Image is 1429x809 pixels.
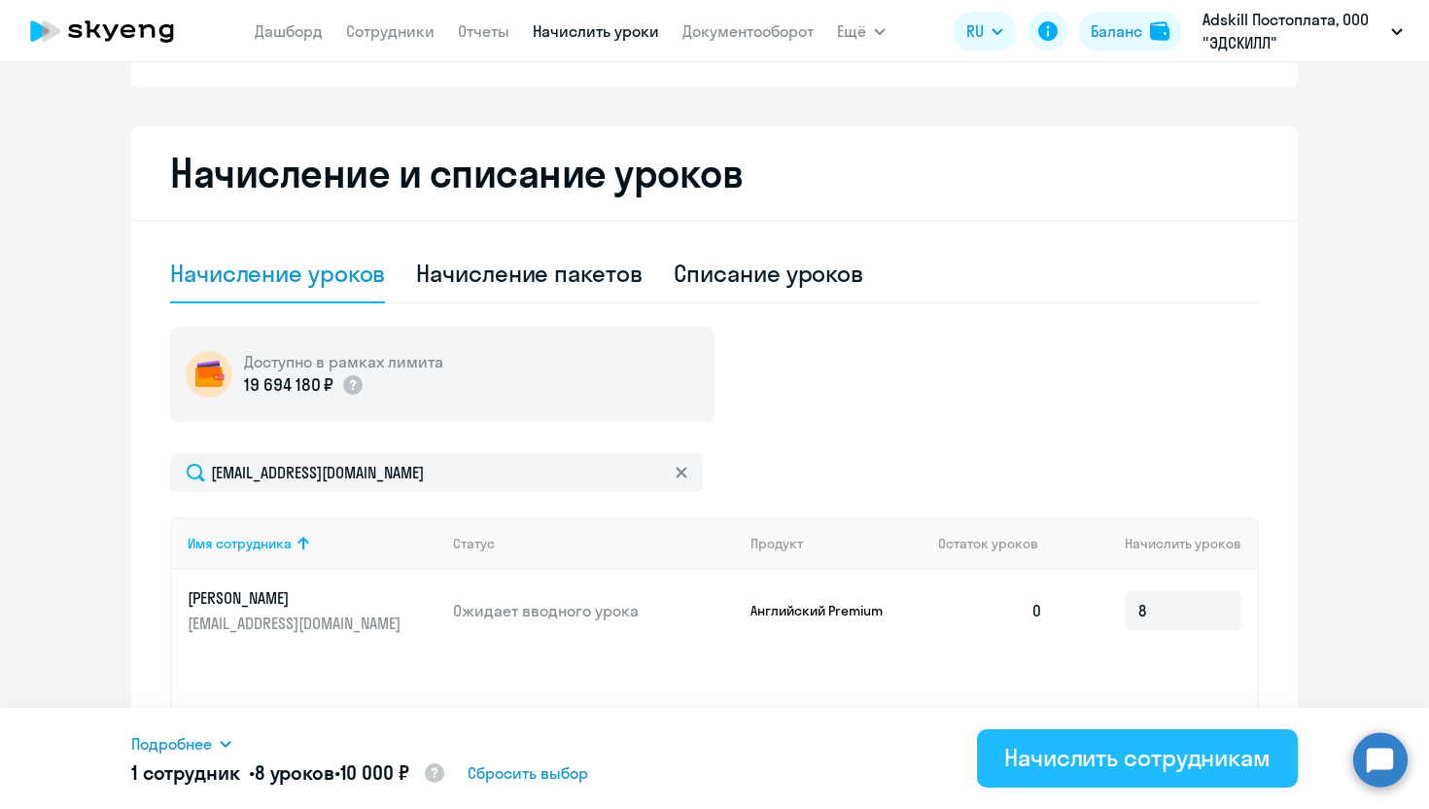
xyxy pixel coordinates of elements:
img: wallet-circle.png [186,351,232,398]
a: Дашборд [255,21,323,41]
td: 0 [923,570,1059,651]
div: Имя сотрудника [188,535,292,552]
a: Начислить уроки [533,21,659,41]
p: Ожидает вводного урока [453,600,735,621]
div: Статус [453,535,495,552]
p: Английский Premium [750,602,896,619]
button: RU [953,12,1017,51]
div: Списание уроков [674,258,864,289]
div: Имя сотрудника [188,535,437,552]
h5: 1 сотрудник • • [131,759,446,789]
span: Остаток уроков [938,535,1038,552]
div: Статус [453,535,735,552]
span: Сбросить выбор [468,761,588,785]
div: Продукт [750,535,924,552]
span: Ещё [837,19,866,43]
p: 19 694 180 ₽ [244,372,333,398]
h5: Доступно в рамках лимита [244,351,443,372]
span: RU [966,19,984,43]
div: Остаток уроков [938,535,1059,552]
button: Начислить сотрудникам [977,729,1298,788]
span: 8 уроков [255,760,334,785]
div: Продукт [750,535,803,552]
p: Adskill Постоплата, ООО "ЭДСКИЛЛ" [1202,8,1383,54]
div: Начисление уроков [170,258,385,289]
button: Ещё [837,12,886,51]
p: [PERSON_NAME] [188,587,405,609]
a: Отчеты [458,21,509,41]
span: 10 000 ₽ [340,760,409,785]
img: balance [1150,21,1169,41]
a: [PERSON_NAME][EMAIL_ADDRESS][DOMAIN_NAME] [188,587,437,634]
button: Балансbalance [1079,12,1181,51]
div: Начисление пакетов [416,258,642,289]
span: Подробнее [131,732,212,756]
div: Баланс [1091,19,1142,43]
input: Поиск по имени, email, продукту или статусу [170,453,703,492]
a: Документооборот [682,21,814,41]
p: [EMAIL_ADDRESS][DOMAIN_NAME] [188,613,405,634]
button: Adskill Постоплата, ООО "ЭДСКИЛЛ" [1193,8,1412,54]
div: Начислить сотрудникам [1004,742,1271,773]
a: Сотрудники [346,21,435,41]
h2: Начисление и списание уроков [170,150,1259,196]
th: Начислить уроков [1059,517,1257,570]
